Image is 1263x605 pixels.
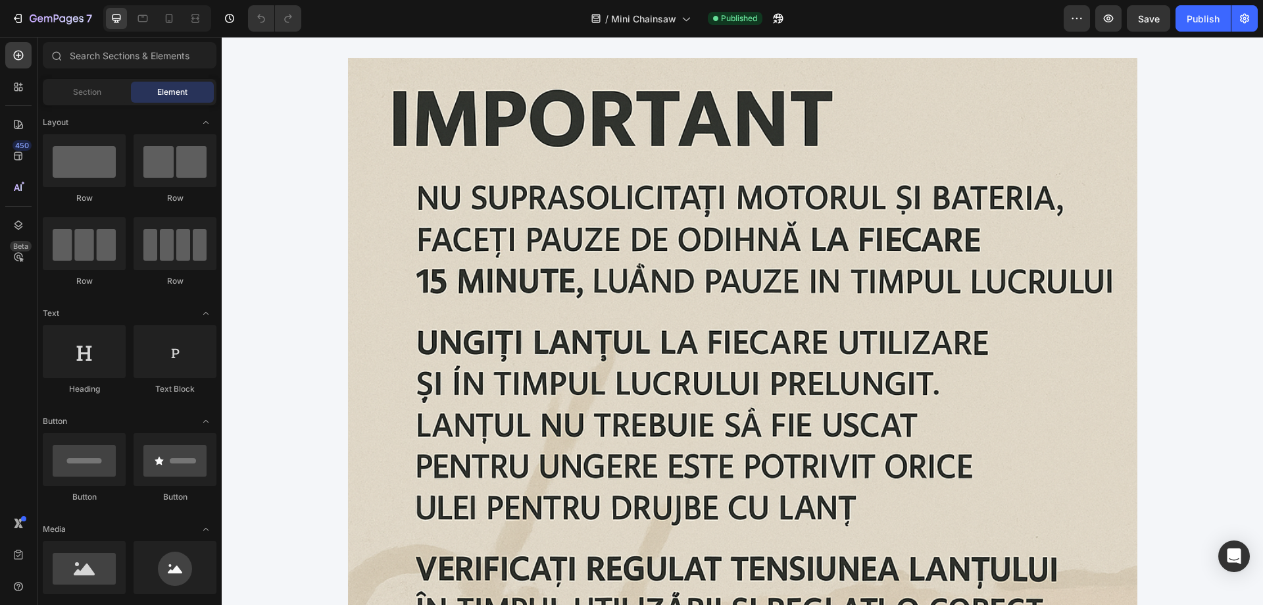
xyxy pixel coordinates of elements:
[10,241,32,251] div: Beta
[222,37,1263,605] iframe: Design area
[1176,5,1231,32] button: Publish
[43,523,66,535] span: Media
[721,13,757,24] span: Published
[86,11,92,26] p: 7
[43,192,126,204] div: Row
[195,303,216,324] span: Toggle open
[12,140,32,151] div: 450
[157,86,187,98] span: Element
[1218,540,1250,572] div: Open Intercom Messenger
[43,383,126,395] div: Heading
[134,491,216,503] div: Button
[134,383,216,395] div: Text Block
[43,307,59,319] span: Text
[195,411,216,432] span: Toggle open
[43,415,67,427] span: Button
[611,12,676,26] span: Mini Chainsaw
[248,5,301,32] div: Undo/Redo
[134,192,216,204] div: Row
[43,275,126,287] div: Row
[1127,5,1170,32] button: Save
[43,117,68,128] span: Layout
[195,112,216,133] span: Toggle open
[73,86,101,98] span: Section
[1138,13,1160,24] span: Save
[43,42,216,68] input: Search Sections & Elements
[195,519,216,540] span: Toggle open
[43,491,126,503] div: Button
[605,12,608,26] span: /
[1187,12,1220,26] div: Publish
[134,275,216,287] div: Row
[5,5,98,32] button: 7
